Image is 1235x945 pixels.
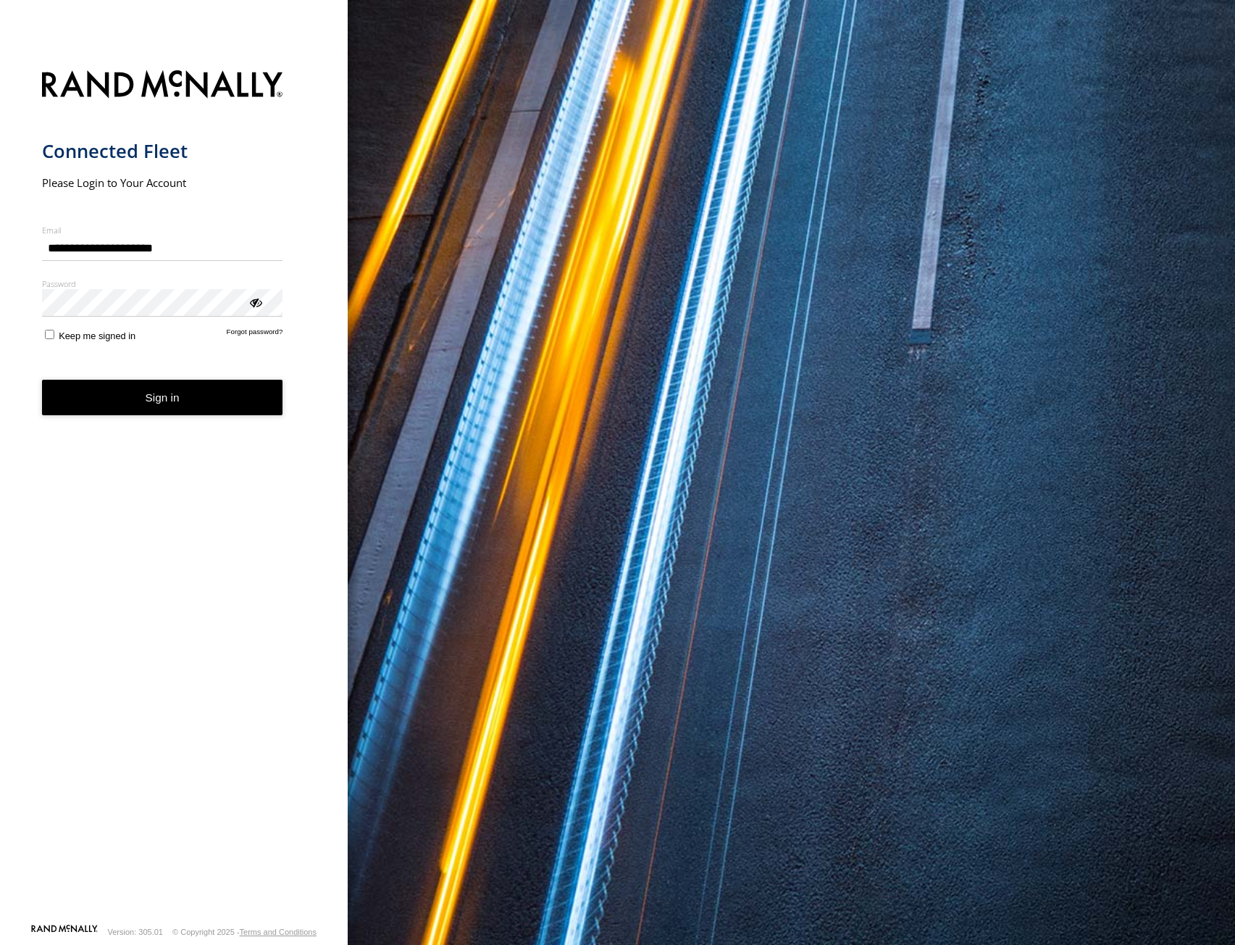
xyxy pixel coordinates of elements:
[42,225,283,236] label: Email
[172,928,317,936] div: © Copyright 2025 -
[42,139,283,163] h1: Connected Fleet
[42,278,283,289] label: Password
[42,175,283,190] h2: Please Login to Your Account
[240,928,317,936] a: Terms and Conditions
[42,67,283,104] img: Rand McNally
[42,380,283,415] button: Sign in
[248,294,262,309] div: ViewPassword
[31,925,98,939] a: Visit our Website
[45,330,54,339] input: Keep me signed in
[227,328,283,341] a: Forgot password?
[42,62,306,923] form: main
[108,928,163,936] div: Version: 305.01
[59,330,135,341] span: Keep me signed in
